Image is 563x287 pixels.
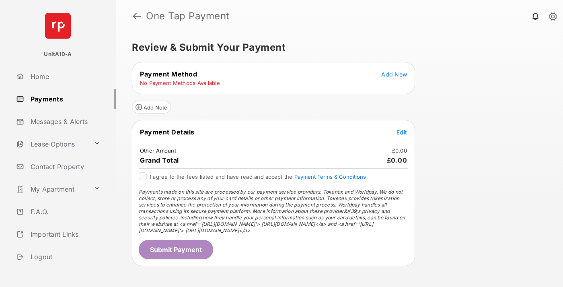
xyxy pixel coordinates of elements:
[392,147,407,154] td: £0.00
[139,189,405,233] span: Payments made on this site are processed by our payment service providers, Tokenex and Worldpay. ...
[150,173,366,180] span: I agree to the fees listed and have read and accept the
[13,157,116,176] a: Contact Property
[13,225,103,244] a: Important Links
[13,180,90,199] a: My Apartment
[140,147,177,154] td: Other Amount
[44,50,72,58] p: UnitA10-A
[140,128,195,136] span: Payment Details
[146,11,230,21] strong: One Tap Payment
[397,129,407,136] span: Edit
[381,70,407,78] button: Add New
[140,79,220,87] td: No Payment Methods Available
[387,156,407,164] span: £0.00
[13,134,90,154] a: Lease Options
[140,156,179,164] span: Grand Total
[13,67,116,86] a: Home
[13,202,116,221] a: F.A.Q.
[381,71,407,78] span: Add New
[139,240,213,259] button: Submit Payment
[140,70,197,78] span: Payment Method
[397,128,407,136] button: Edit
[13,112,116,131] a: Messages & Alerts
[13,247,116,266] a: Logout
[45,13,71,39] img: svg+xml;base64,PHN2ZyB4bWxucz0iaHR0cDovL3d3dy53My5vcmcvMjAwMC9zdmciIHdpZHRoPSI2NCIgaGVpZ2h0PSI2NC...
[294,173,366,180] button: I agree to the fees listed and have read and accept the
[13,89,116,109] a: Payments
[132,43,540,52] h5: Review & Submit Your Payment
[132,101,171,114] button: Add Note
